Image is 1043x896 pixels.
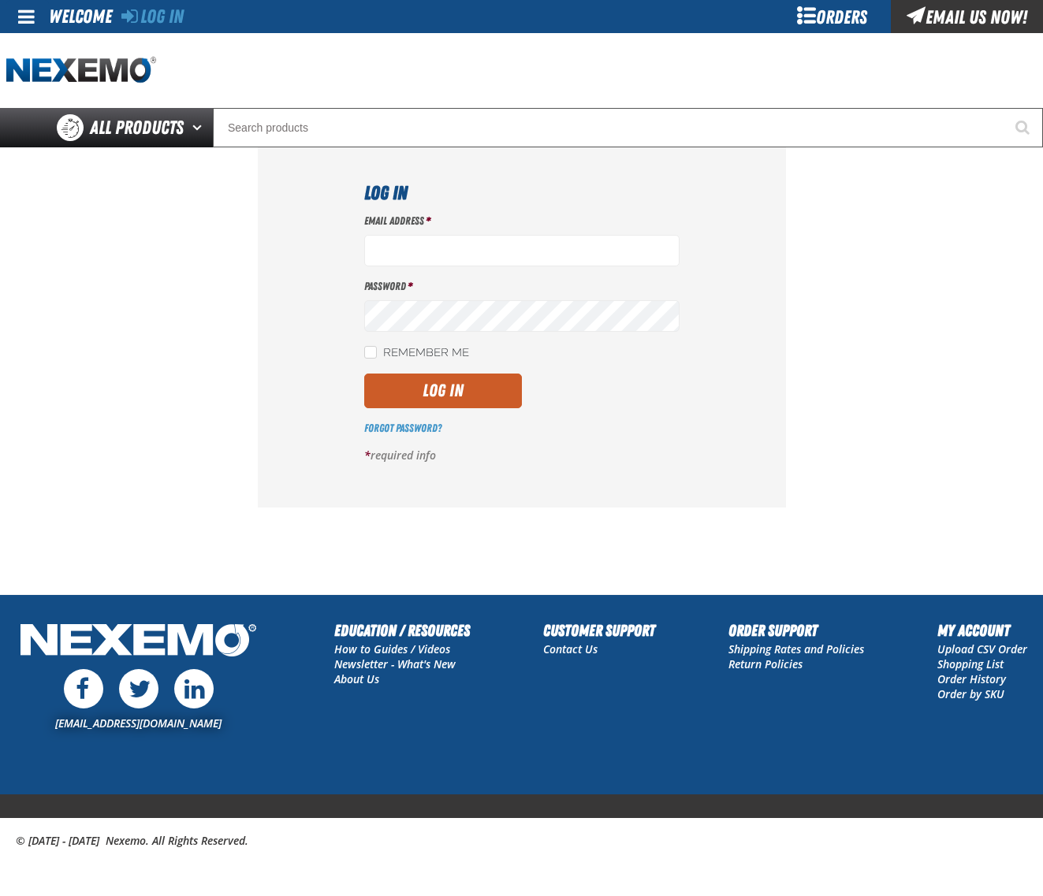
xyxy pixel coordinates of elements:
a: About Us [334,671,379,686]
a: Log In [121,6,184,28]
a: Order by SKU [937,686,1004,701]
input: Search [213,108,1043,147]
h2: Order Support [728,619,864,642]
a: Upload CSV Order [937,641,1027,656]
p: required info [364,448,680,463]
a: Shopping List [937,656,1004,671]
button: Open All Products pages [187,108,213,147]
span: All Products [90,113,184,142]
a: Return Policies [728,656,803,671]
h2: My Account [937,619,1027,642]
img: Nexemo Logo [16,619,261,665]
h1: Log In [364,179,680,207]
a: Contact Us [543,641,598,656]
label: Password [364,279,680,294]
a: Shipping Rates and Policies [728,641,864,656]
h2: Education / Resources [334,619,470,642]
button: Start Searching [1004,108,1043,147]
label: Remember Me [364,346,469,361]
a: How to Guides / Videos [334,641,450,656]
a: [EMAIL_ADDRESS][DOMAIN_NAME] [55,716,222,731]
button: Log In [364,374,522,408]
label: Email Address [364,214,680,229]
a: Order History [937,671,1006,686]
input: Remember Me [364,346,377,359]
a: Home [6,57,156,84]
a: Forgot Password? [364,422,441,434]
a: Newsletter - What's New [334,656,456,671]
h2: Customer Support [543,619,655,642]
img: Nexemo logo [6,57,156,84]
